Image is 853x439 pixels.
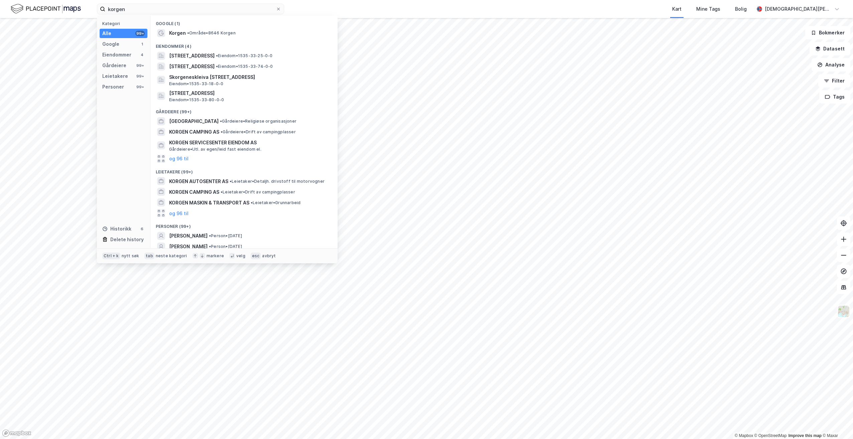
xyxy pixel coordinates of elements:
img: logo.f888ab2527a4732fd821a326f86c7f29.svg [11,3,81,15]
span: • [216,53,218,58]
a: OpenStreetMap [754,433,787,438]
span: • [251,200,253,205]
span: Eiendom • 1535-33-80-0-0 [169,97,224,103]
div: esc [251,253,261,259]
div: [DEMOGRAPHIC_DATA][PERSON_NAME] [765,5,832,13]
div: Google (1) [150,16,338,28]
span: [GEOGRAPHIC_DATA] [169,117,219,125]
img: Z [837,305,850,318]
a: Mapbox [735,433,753,438]
div: Historikk [102,225,131,233]
div: 4 [139,52,145,57]
div: Google [102,40,119,48]
span: [PERSON_NAME] [169,232,208,240]
div: 99+ [135,63,145,68]
span: Eiendom • 1535-33-18-0-0 [169,81,223,87]
div: Personer (99+) [150,218,338,231]
div: Leietakere [102,72,128,80]
span: [STREET_ADDRESS] [169,89,330,97]
span: Eiendom • 1535-33-25-0-0 [216,53,273,58]
span: [PERSON_NAME] [169,243,208,251]
div: Eiendommer [102,51,131,59]
div: avbryt [262,253,276,259]
iframe: Chat Widget [820,407,853,439]
span: • [221,129,223,134]
div: Bolig [735,5,747,13]
button: Bokmerker [805,26,850,39]
div: Delete history [110,236,144,244]
span: KORGEN CAMPING AS [169,128,219,136]
div: 99+ [135,84,145,90]
span: • [230,179,232,184]
span: • [209,233,211,238]
button: Datasett [810,42,850,55]
div: velg [236,253,245,259]
span: • [221,189,223,194]
span: [STREET_ADDRESS] [169,62,215,70]
div: 1 [139,41,145,47]
span: Leietaker • Detaljh. drivstoff til motorvogner [230,179,325,184]
div: Kart [672,5,682,13]
span: Område • 8646 Korgen [187,30,236,36]
button: Tags [819,90,850,104]
div: Kategori [102,21,147,26]
div: 99+ [135,74,145,79]
span: KORGEN AUTOSENTER AS [169,177,228,185]
span: Leietaker • Grunnarbeid [251,200,300,205]
button: og 96 til [169,209,189,217]
div: markere [207,253,224,259]
span: KORGEN SERVICESENTER EIENDOM AS [169,139,330,147]
div: neste kategori [156,253,187,259]
span: • [216,64,218,69]
span: Person • [DATE] [209,233,242,239]
a: Mapbox homepage [2,429,31,437]
span: Gårdeiere • Utl. av egen/leid fast eiendom el. [169,147,261,152]
span: • [220,119,222,124]
div: Gårdeiere (99+) [150,104,338,116]
span: [STREET_ADDRESS] [169,52,215,60]
span: Gårdeiere • Religiøse organisasjoner [220,119,296,124]
div: Alle [102,29,111,37]
span: Person • [DATE] [209,244,242,249]
span: Gårdeiere • Drift av campingplasser [221,129,296,135]
div: nytt søk [122,253,139,259]
div: Mine Tags [696,5,720,13]
span: • [209,244,211,249]
span: Korgen [169,29,186,37]
span: KORGEN CAMPING AS [169,188,219,196]
div: Gårdeiere [102,61,126,69]
span: Skorgeneskleiva [STREET_ADDRESS] [169,73,330,81]
div: Eiendommer (4) [150,38,338,50]
span: KORGEN MASKIN & TRANSPORT AS [169,199,249,207]
div: 99+ [135,31,145,36]
span: Leietaker • Drift av campingplasser [221,189,295,195]
div: Ctrl + k [102,253,120,259]
span: Eiendom • 1535-33-74-0-0 [216,64,273,69]
input: Søk på adresse, matrikkel, gårdeiere, leietakere eller personer [105,4,276,14]
div: tab [144,253,154,259]
button: og 96 til [169,155,189,163]
div: 6 [139,226,145,232]
button: Analyse [812,58,850,71]
span: • [187,30,189,35]
button: Filter [818,74,850,88]
div: Personer [102,83,124,91]
div: Leietakere (99+) [150,164,338,176]
a: Improve this map [788,433,822,438]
